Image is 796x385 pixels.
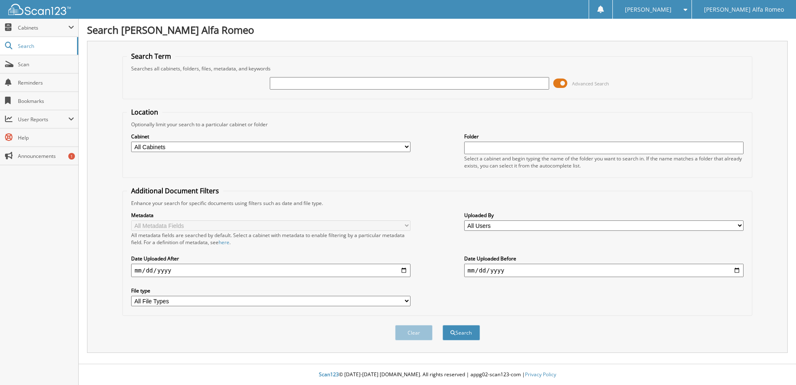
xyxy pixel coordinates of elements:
[8,4,71,15] img: scan123-logo-white.svg
[18,116,68,123] span: User Reports
[18,79,74,86] span: Reminders
[87,23,788,37] h1: Search [PERSON_NAME] Alfa Romeo
[219,239,229,246] a: here
[131,287,410,294] label: File type
[625,7,672,12] span: [PERSON_NAME]
[572,80,609,87] span: Advanced Search
[319,371,339,378] span: Scan123
[464,255,744,262] label: Date Uploaded Before
[131,232,410,246] div: All metadata fields are searched by default. Select a cabinet with metadata to enable filtering b...
[18,42,73,50] span: Search
[127,65,748,72] div: Searches all cabinets, folders, files, metadata, and keywords
[18,97,74,105] span: Bookmarks
[18,61,74,68] span: Scan
[127,186,223,195] legend: Additional Document Filters
[131,212,410,219] label: Metadata
[18,152,74,160] span: Announcements
[704,7,784,12] span: [PERSON_NAME] Alfa Romeo
[131,255,410,262] label: Date Uploaded After
[131,133,410,140] label: Cabinet
[464,133,744,140] label: Folder
[464,264,744,277] input: end
[127,200,748,207] div: Enhance your search for specific documents using filters such as date and file type.
[395,325,433,340] button: Clear
[464,155,744,169] div: Select a cabinet and begin typing the name of the folder you want to search in. If the name match...
[464,212,744,219] label: Uploaded By
[525,371,556,378] a: Privacy Policy
[443,325,480,340] button: Search
[127,121,748,128] div: Optionally limit your search to a particular cabinet or folder
[68,153,75,160] div: 1
[18,24,68,31] span: Cabinets
[127,52,175,61] legend: Search Term
[18,134,74,141] span: Help
[79,365,796,385] div: © [DATE]-[DATE] [DOMAIN_NAME]. All rights reserved | appg02-scan123-com |
[127,107,162,117] legend: Location
[131,264,410,277] input: start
